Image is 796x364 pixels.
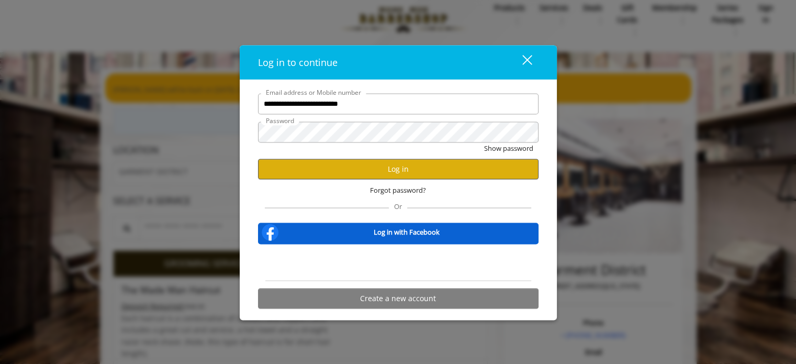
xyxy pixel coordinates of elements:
[370,184,426,195] span: Forgot password?
[374,227,440,238] b: Log in with Facebook
[258,122,539,143] input: Password
[510,54,531,70] div: close dialog
[484,143,533,154] button: Show password
[260,222,281,242] img: facebook-logo
[389,201,407,211] span: Or
[258,56,338,69] span: Log in to continue
[258,288,539,308] button: Create a new account
[261,87,366,97] label: Email address or Mobile number
[258,159,539,179] button: Log in
[261,116,299,126] label: Password
[503,51,539,73] button: close dialog
[258,94,539,115] input: Email address or Mobile number
[326,251,471,274] iframe: Pulsante Accedi con Google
